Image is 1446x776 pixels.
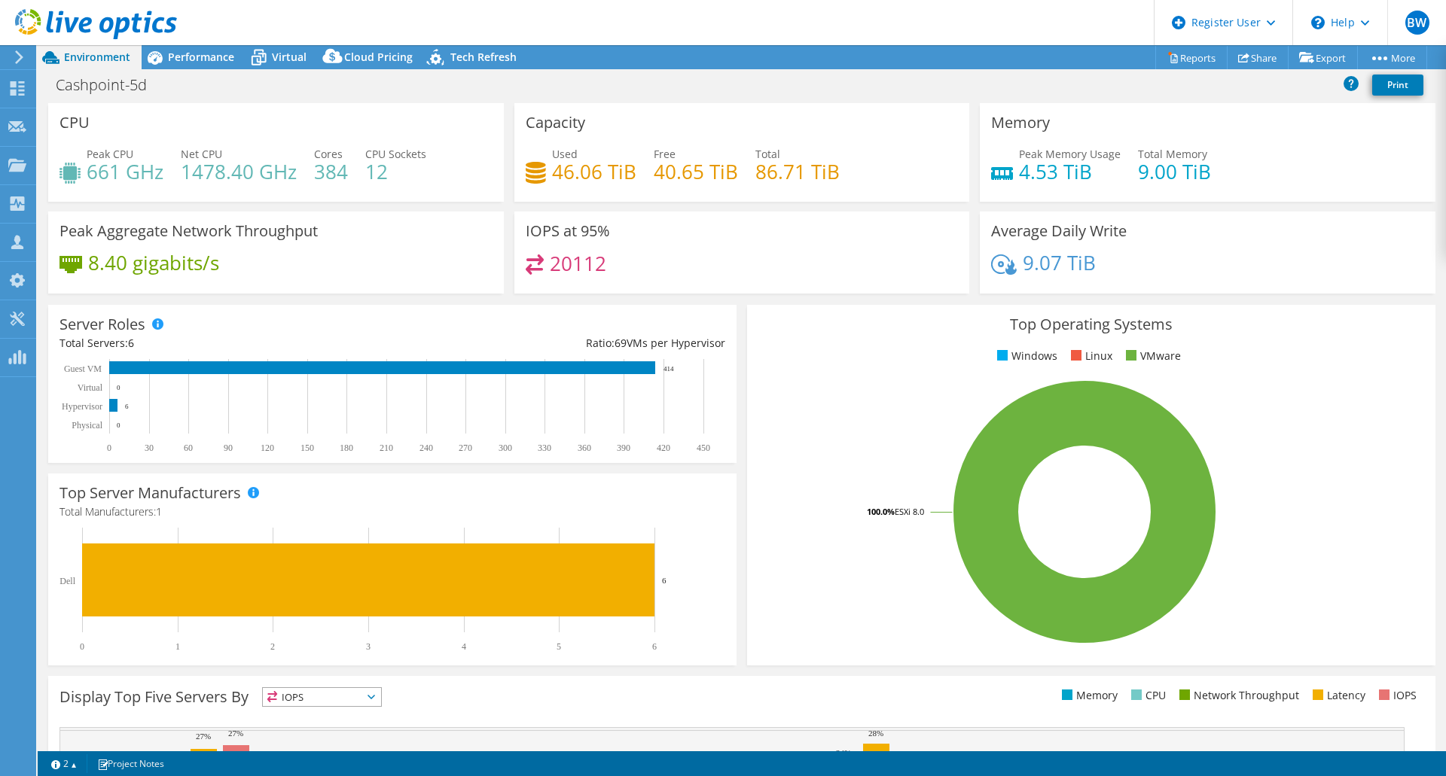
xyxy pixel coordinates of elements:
[78,382,103,393] text: Virtual
[557,641,561,652] text: 5
[184,443,193,453] text: 60
[538,443,551,453] text: 330
[1176,687,1299,704] li: Network Throughput
[836,748,851,757] text: 24%
[196,732,211,741] text: 27%
[59,576,75,586] text: Dell
[697,443,710,453] text: 450
[526,223,610,239] h3: IOPS at 95%
[156,504,162,519] span: 1
[344,50,413,64] span: Cloud Pricing
[1357,46,1427,69] a: More
[88,254,219,271] h4: 8.40 gigabits/s
[462,641,466,652] text: 4
[125,403,129,410] text: 6
[314,147,343,161] span: Cores
[87,754,175,773] a: Project Notes
[392,335,725,351] div: Ratio: VMs per Hypervisor
[87,147,133,161] span: Peak CPU
[300,443,314,453] text: 150
[224,443,233,453] text: 90
[1058,687,1118,704] li: Memory
[41,754,87,773] a: 2
[87,163,163,180] h4: 661 GHz
[59,335,392,351] div: Total Servers:
[49,77,170,93] h1: Cashpoint-5d
[64,50,130,64] span: Environment
[62,401,102,412] text: Hypervisor
[755,163,840,180] h4: 86.71 TiB
[868,729,883,738] text: 28%
[263,688,381,706] span: IOPS
[993,348,1057,364] li: Windows
[450,50,517,64] span: Tech Refresh
[107,443,111,453] text: 0
[128,336,134,350] span: 6
[117,421,120,429] text: 0
[365,147,426,161] span: CPU Sockets
[662,576,667,585] text: 6
[991,114,1050,131] h3: Memory
[145,443,154,453] text: 30
[1122,348,1181,364] li: VMware
[1227,46,1289,69] a: Share
[117,384,120,391] text: 0
[181,147,222,161] span: Net CPU
[991,223,1127,239] h3: Average Daily Write
[272,50,307,64] span: Virtual
[64,364,102,374] text: Guest VM
[550,255,606,272] h4: 20112
[59,223,318,239] h3: Peak Aggregate Network Throughput
[1309,687,1365,704] li: Latency
[552,163,636,180] h4: 46.06 TiB
[654,147,676,161] span: Free
[1405,11,1429,35] span: BW
[617,443,630,453] text: 390
[1311,16,1325,29] svg: \n
[80,641,84,652] text: 0
[168,50,234,64] span: Performance
[755,147,780,161] span: Total
[59,316,145,333] h3: Server Roles
[59,114,90,131] h3: CPU
[758,316,1424,333] h3: Top Operating Systems
[654,163,738,180] h4: 40.65 TiB
[1067,348,1112,364] li: Linux
[261,443,274,453] text: 120
[657,443,670,453] text: 420
[578,443,591,453] text: 360
[1155,46,1228,69] a: Reports
[1138,147,1207,161] span: Total Memory
[1019,163,1121,180] h4: 4.53 TiB
[72,420,102,431] text: Physical
[270,641,275,652] text: 2
[380,443,393,453] text: 210
[1023,254,1096,271] h4: 9.07 TiB
[459,443,472,453] text: 270
[314,163,348,180] h4: 384
[366,641,371,652] text: 3
[419,443,433,453] text: 240
[175,641,180,652] text: 1
[1127,687,1166,704] li: CPU
[340,443,353,453] text: 180
[615,336,627,350] span: 69
[1372,75,1423,96] a: Print
[228,729,243,738] text: 27%
[499,443,512,453] text: 300
[867,506,895,517] tspan: 100.0%
[1288,46,1358,69] a: Export
[1375,687,1417,704] li: IOPS
[59,504,725,520] h4: Total Manufacturers:
[1138,163,1211,180] h4: 9.00 TiB
[365,163,426,180] h4: 12
[1019,147,1121,161] span: Peak Memory Usage
[526,114,585,131] h3: Capacity
[664,365,674,373] text: 414
[895,506,924,517] tspan: ESXi 8.0
[652,641,657,652] text: 6
[552,147,578,161] span: Used
[59,485,241,501] h3: Top Server Manufacturers
[181,163,297,180] h4: 1478.40 GHz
